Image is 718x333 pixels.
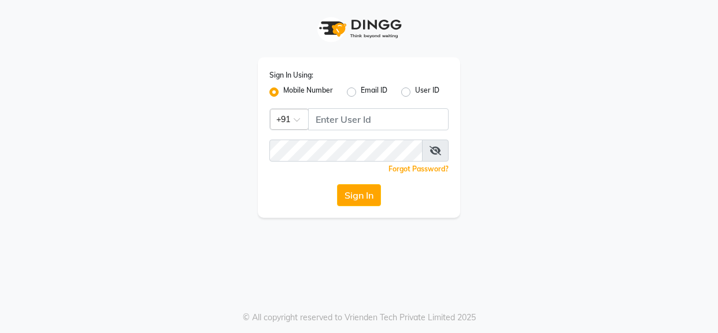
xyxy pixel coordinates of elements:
input: Username [269,140,423,162]
label: Mobile Number [283,85,333,99]
button: Sign In [337,184,381,206]
label: Email ID [361,85,387,99]
img: logo1.svg [313,12,405,46]
label: Sign In Using: [269,70,313,80]
a: Forgot Password? [388,164,449,173]
label: User ID [415,85,439,99]
input: Username [308,108,449,130]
